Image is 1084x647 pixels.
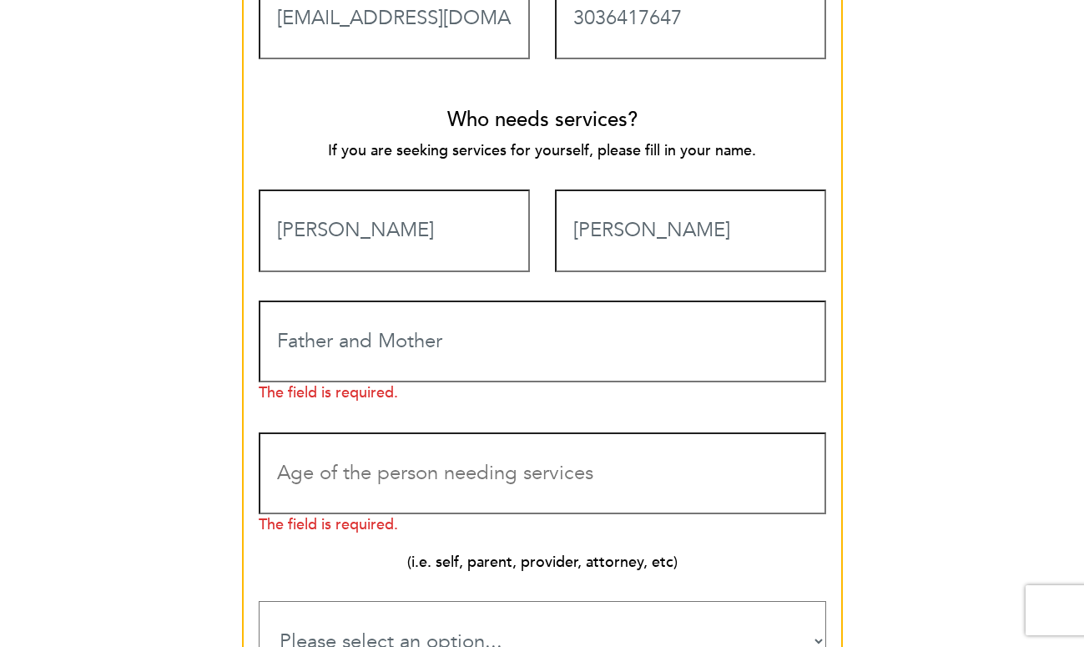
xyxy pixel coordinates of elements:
h3: Who needs services? [259,109,826,131]
input: Age of the person needing services [259,432,826,514]
span: The field is required. [259,420,826,536]
p: (i.e. self, parent, provider, attorney, etc) [259,552,826,574]
span: The field is required. [259,288,826,404]
input: Your relationship to the person interested in services [259,301,826,382]
input: Last Name [555,190,826,271]
p: If you are seeking services for yourself, please fill in your name. [259,140,826,162]
input: First Name [259,190,530,271]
